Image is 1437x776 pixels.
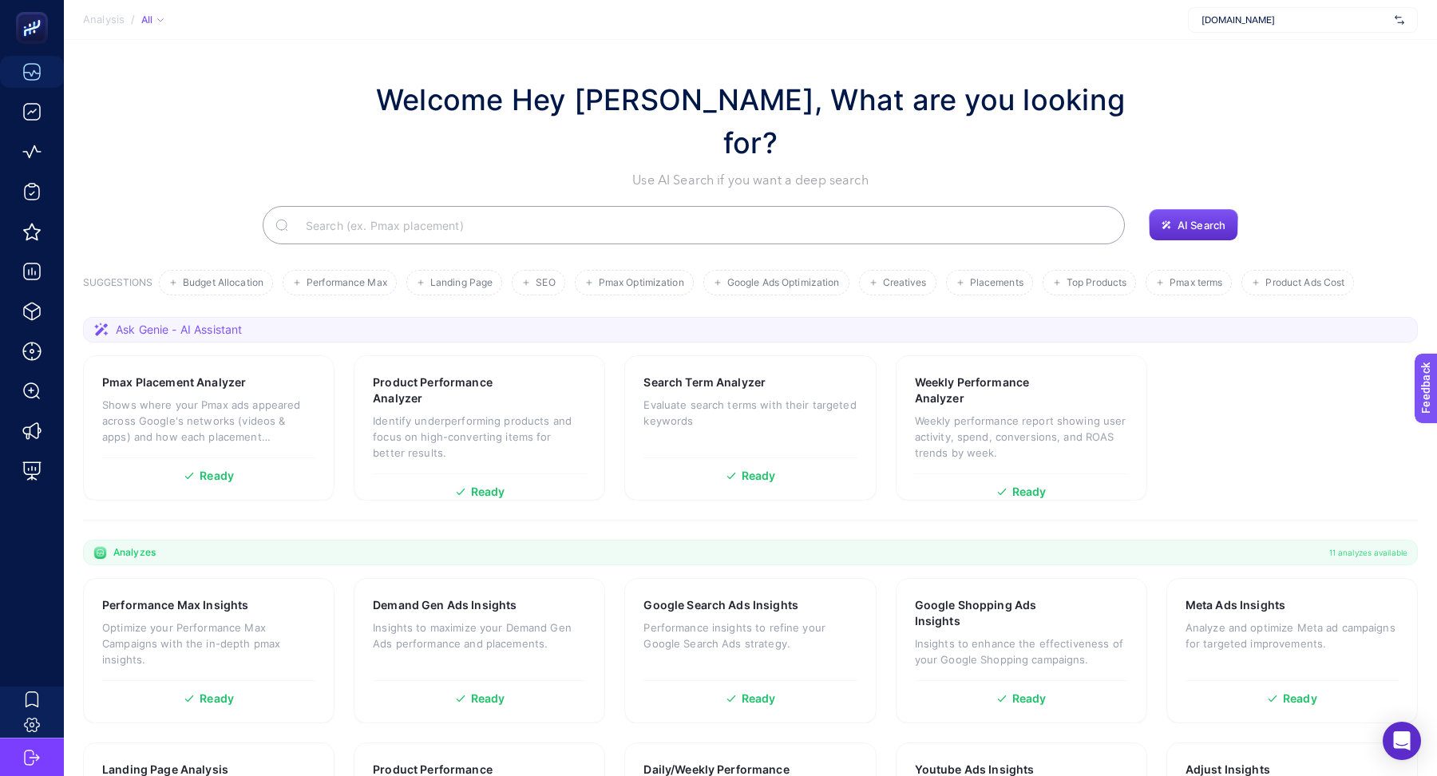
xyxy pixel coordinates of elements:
input: Search [293,203,1112,247]
h3: Performance Max Insights [102,597,248,613]
p: Shows where your Pmax ads appeared across Google's networks (videos & apps) and how each placemen... [102,397,315,445]
span: Ready [1283,693,1317,704]
h3: SUGGESTIONS [83,276,152,295]
span: Performance Max [307,277,387,289]
span: Ready [1012,486,1047,497]
span: AI Search [1178,219,1225,232]
span: 11 analyzes available [1329,546,1407,559]
span: / [131,13,135,26]
span: Pmax Optimization [599,277,684,289]
p: Insights to enhance the effectiveness of your Google Shopping campaigns. [915,635,1128,667]
p: Use AI Search if you want a deep search [359,171,1142,190]
div: All [141,14,164,26]
span: Ready [200,470,234,481]
span: Pmax terms [1170,277,1222,289]
h3: Demand Gen Ads Insights [373,597,517,613]
a: Product Performance AnalyzerIdentify underperforming products and focus on high-converting items ... [354,355,605,501]
p: Insights to maximize your Demand Gen Ads performance and placements. [373,620,586,651]
span: Budget Allocation [183,277,263,289]
span: Analyzes [113,546,156,559]
h3: Product Performance Analyzer [373,374,536,406]
span: Top Products [1067,277,1126,289]
a: Search Term AnalyzerEvaluate search terms with their targeted keywordsReady [624,355,876,501]
p: Analyze and optimize Meta ad campaigns for targeted improvements. [1186,620,1399,651]
h3: Search Term Analyzer [643,374,766,390]
a: Google Search Ads InsightsPerformance insights to refine your Google Search Ads strategy.Ready [624,578,876,723]
span: Ready [200,693,234,704]
span: Ready [742,693,776,704]
a: Demand Gen Ads InsightsInsights to maximize your Demand Gen Ads performance and placements.Ready [354,578,605,723]
a: Pmax Placement AnalyzerShows where your Pmax ads appeared across Google's networks (videos & apps... [83,355,335,501]
h3: Google Shopping Ads Insights [915,597,1078,629]
a: Performance Max InsightsOptimize your Performance Max Campaigns with the in-depth pmax insights.R... [83,578,335,723]
span: Product Ads Cost [1265,277,1344,289]
span: Ready [742,470,776,481]
span: Feedback [10,5,61,18]
p: Optimize your Performance Max Campaigns with the in-depth pmax insights. [102,620,315,667]
span: Ask Genie - AI Assistant [116,322,242,338]
span: [DOMAIN_NAME] [1201,14,1388,26]
a: Weekly Performance AnalyzerWeekly performance report showing user activity, spend, conversions, a... [896,355,1147,501]
span: Ready [471,693,505,704]
span: Ready [471,486,505,497]
p: Identify underperforming products and focus on high-converting items for better results. [373,413,586,461]
h3: Meta Ads Insights [1186,597,1285,613]
span: Analysis [83,14,125,26]
h1: Welcome Hey [PERSON_NAME], What are you looking for? [359,78,1142,164]
button: AI Search [1149,209,1238,241]
p: Weekly performance report showing user activity, spend, conversions, and ROAS trends by week. [915,413,1128,461]
span: Google Ads Optimization [727,277,840,289]
img: svg%3e [1395,12,1404,28]
span: Ready [1012,693,1047,704]
span: SEO [536,277,555,289]
h3: Google Search Ads Insights [643,597,798,613]
a: Meta Ads InsightsAnalyze and optimize Meta ad campaigns for targeted improvements.Ready [1166,578,1418,723]
div: Open Intercom Messenger [1383,722,1421,760]
a: Google Shopping Ads InsightsInsights to enhance the effectiveness of your Google Shopping campaig... [896,578,1147,723]
span: Creatives [883,277,927,289]
h3: Weekly Performance Analyzer [915,374,1078,406]
p: Evaluate search terms with their targeted keywords [643,397,857,429]
h3: Pmax Placement Analyzer [102,374,246,390]
p: Performance insights to refine your Google Search Ads strategy. [643,620,857,651]
span: Landing Page [430,277,493,289]
span: Placements [970,277,1023,289]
